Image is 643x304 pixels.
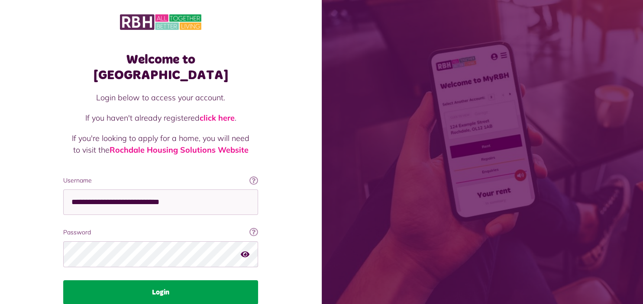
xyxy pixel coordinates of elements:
[110,145,249,155] a: Rochdale Housing Solutions Website
[120,13,201,31] img: MyRBH
[63,228,258,237] label: Password
[200,113,235,123] a: click here
[72,112,249,124] p: If you haven't already registered .
[72,132,249,156] p: If you're looking to apply for a home, you will need to visit the
[63,176,258,185] label: Username
[63,52,258,83] h1: Welcome to [GEOGRAPHIC_DATA]
[72,92,249,103] p: Login below to access your account.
